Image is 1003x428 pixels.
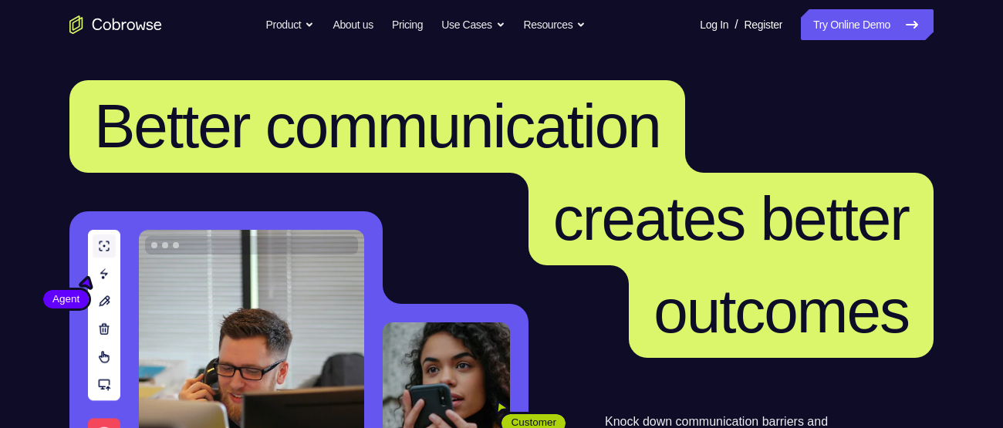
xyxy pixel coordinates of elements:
[745,9,782,40] a: Register
[653,277,909,345] span: outcomes
[69,15,162,34] a: Go to the home page
[524,9,586,40] button: Resources
[392,9,423,40] a: Pricing
[333,9,373,40] a: About us
[735,15,738,34] span: /
[266,9,315,40] button: Product
[553,184,909,253] span: creates better
[441,9,505,40] button: Use Cases
[94,92,660,160] span: Better communication
[700,9,728,40] a: Log In
[801,9,934,40] a: Try Online Demo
